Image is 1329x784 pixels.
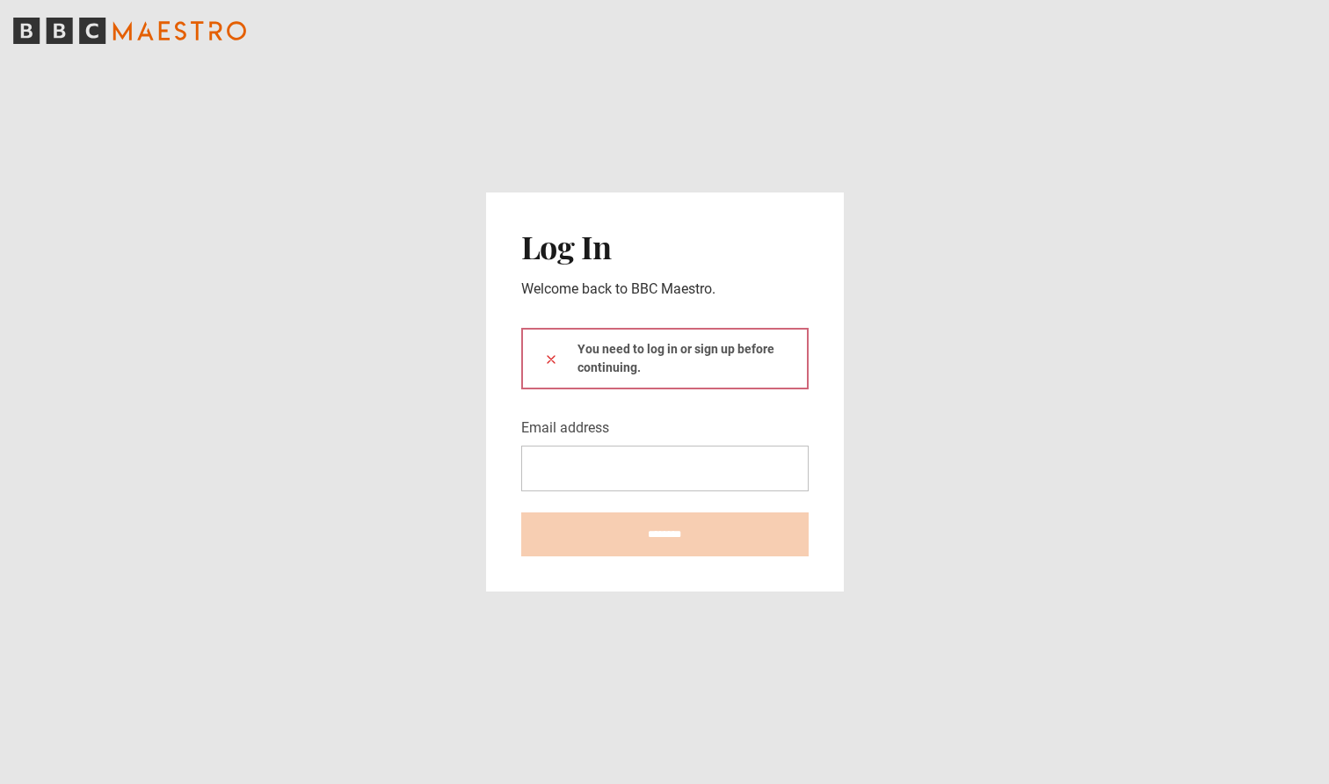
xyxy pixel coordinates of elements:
[521,328,809,389] div: You need to log in or sign up before continuing.
[521,279,809,300] p: Welcome back to BBC Maestro.
[13,18,246,44] svg: BBC Maestro
[521,228,809,265] h2: Log In
[521,417,609,439] label: Email address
